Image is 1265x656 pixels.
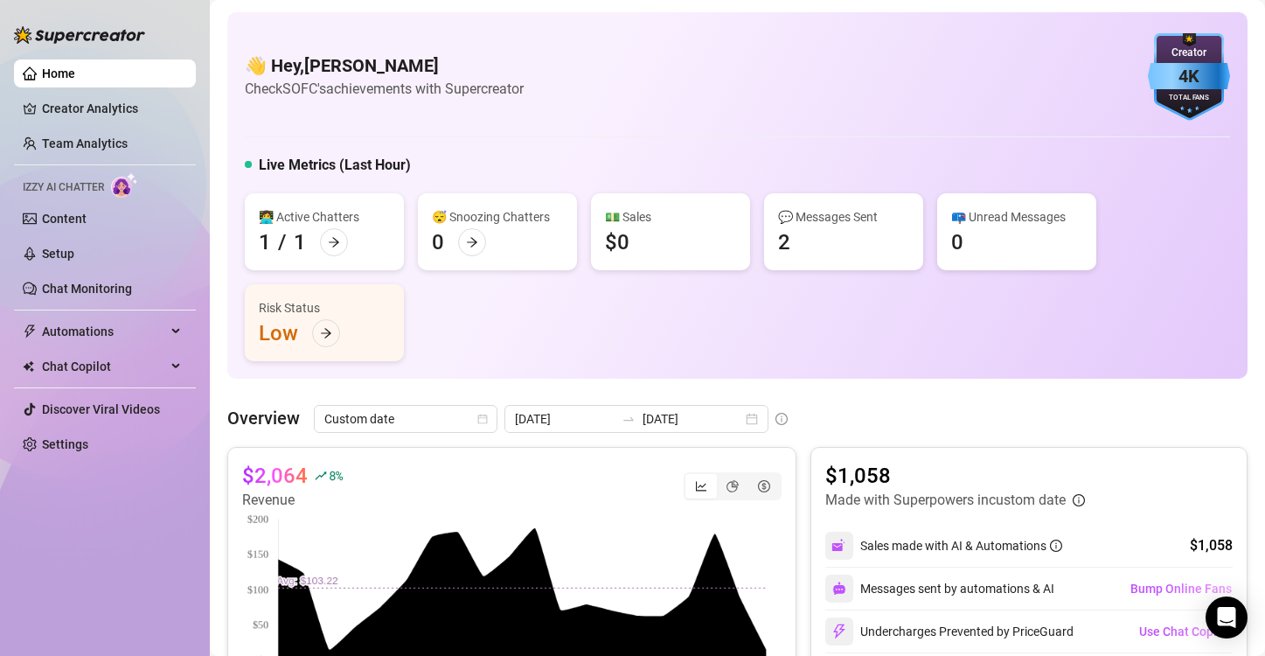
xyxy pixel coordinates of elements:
a: Creator Analytics [42,94,182,122]
article: Check SOFC's achievements with Supercreator [245,78,524,100]
div: 💵 Sales [605,207,736,227]
span: Izzy AI Chatter [23,179,104,196]
span: rise [315,470,327,482]
span: to [622,412,636,426]
a: Content [42,212,87,226]
span: arrow-right [320,327,332,339]
div: $0 [605,228,629,256]
div: Undercharges Prevented by PriceGuard [825,618,1074,646]
img: svg%3e [831,538,847,554]
a: Discover Viral Videos [42,402,160,416]
span: calendar [477,414,488,424]
span: Bump Online Fans [1130,582,1232,596]
img: Chat Copilot [23,360,34,373]
span: Custom date [324,406,487,432]
a: Setup [42,247,74,261]
img: svg%3e [831,624,847,639]
div: $1,058 [1190,535,1233,556]
div: 👩‍💻 Active Chatters [259,207,390,227]
span: Automations [42,318,166,345]
div: 0 [432,228,444,256]
div: Risk Status [259,298,390,318]
span: swap-right [622,412,636,426]
span: dollar-circle [758,480,770,492]
article: $1,058 [825,462,1085,490]
div: segmented control [684,472,782,500]
article: Revenue [242,490,342,511]
div: 1 [259,228,271,256]
article: $2,064 [242,462,308,490]
h5: Live Metrics (Last Hour) [259,155,411,176]
div: 😴 Snoozing Chatters [432,207,563,227]
span: info-circle [1050,540,1062,552]
span: line-chart [695,480,707,492]
span: pie-chart [726,480,739,492]
h4: 👋 Hey, [PERSON_NAME] [245,53,524,78]
span: Chat Copilot [42,352,166,380]
input: End date [643,409,742,429]
img: svg%3e [832,582,846,596]
div: Total Fans [1148,93,1230,104]
button: Use Chat Copilot [1138,618,1233,646]
div: Messages sent by automations & AI [825,575,1054,603]
span: arrow-right [466,236,478,248]
a: Chat Monitoring [42,282,132,296]
input: Start date [515,409,615,429]
div: 📪 Unread Messages [951,207,1082,227]
span: info-circle [1073,494,1085,506]
span: Use Chat Copilot [1139,625,1232,639]
span: 8 % [329,467,342,484]
a: Settings [42,437,88,451]
article: Overview [227,405,300,431]
div: 4K [1148,63,1230,90]
span: thunderbolt [23,325,37,338]
a: Home [42,66,75,80]
img: logo-BBDzfeDw.svg [14,26,145,44]
span: arrow-right [328,236,340,248]
a: Team Analytics [42,136,128,150]
span: info-circle [775,413,788,425]
div: 1 [294,228,306,256]
img: AI Chatter [111,172,138,198]
div: Open Intercom Messenger [1206,597,1248,639]
img: blue-badge-DgoSNQY1.svg [1148,33,1230,121]
div: Sales made with AI & Automations [860,536,1062,555]
div: 💬 Messages Sent [778,207,909,227]
article: Made with Superpowers in custom date [825,490,1066,511]
div: Creator [1148,45,1230,61]
button: Bump Online Fans [1129,575,1233,603]
div: 2 [778,228,790,256]
div: 0 [951,228,963,256]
